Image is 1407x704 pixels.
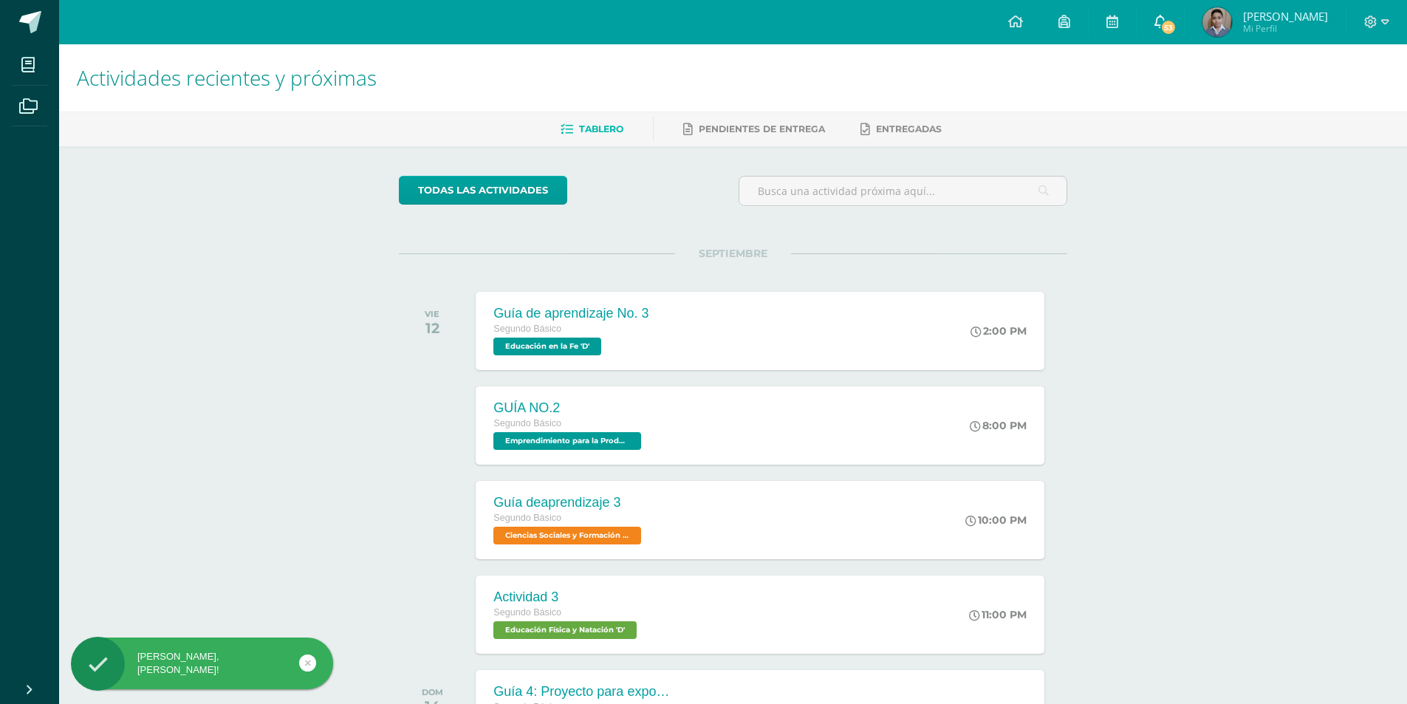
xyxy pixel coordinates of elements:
[699,123,825,134] span: Pendientes de entrega
[493,432,641,450] span: Emprendimiento para la Productividad 'D'
[1160,19,1177,35] span: 53
[675,247,791,260] span: SEPTIEMBRE
[970,419,1027,432] div: 8:00 PM
[493,495,645,510] div: Guía deaprendizaje 3
[970,324,1027,338] div: 2:00 PM
[493,684,671,700] div: Guía 4: Proyecto para exposición
[965,513,1027,527] div: 10:00 PM
[493,607,561,618] span: Segundo Básico
[561,117,623,141] a: Tablero
[493,418,561,428] span: Segundo Básico
[493,324,561,334] span: Segundo Básico
[739,177,1067,205] input: Busca una actividad próxima aquí...
[425,319,439,337] div: 12
[969,608,1027,621] div: 11:00 PM
[493,306,648,321] div: Guía de aprendizaje No. 3
[683,117,825,141] a: Pendientes de entrega
[493,589,640,605] div: Actividad 3
[493,400,645,416] div: GUÍA NO.2
[399,176,567,205] a: todas las Actividades
[493,621,637,639] span: Educación Física y Natación 'D'
[493,513,561,523] span: Segundo Básico
[493,527,641,544] span: Ciencias Sociales y Formación Ciudadana e Interculturalidad 'D'
[579,123,623,134] span: Tablero
[1243,9,1328,24] span: [PERSON_NAME]
[876,123,942,134] span: Entregadas
[493,338,601,355] span: Educación en la Fe 'D'
[860,117,942,141] a: Entregadas
[71,650,333,677] div: [PERSON_NAME], [PERSON_NAME]!
[1202,7,1232,37] img: 018655c7dd68bff3bff3ececceb900c9.png
[425,309,439,319] div: VIE
[77,64,377,92] span: Actividades recientes y próximas
[1243,22,1328,35] span: Mi Perfil
[422,687,443,697] div: DOM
